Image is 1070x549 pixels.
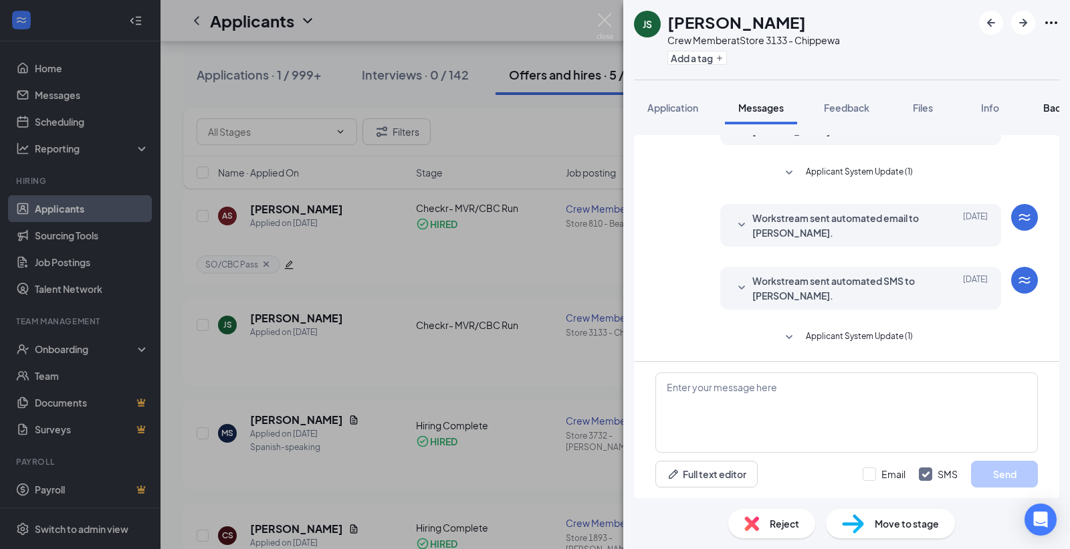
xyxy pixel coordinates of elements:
[1011,11,1035,35] button: ArrowRight
[979,11,1003,35] button: ArrowLeftNew
[983,15,999,31] svg: ArrowLeftNew
[981,102,999,114] span: Info
[806,165,913,181] span: Applicant System Update (1)
[734,280,750,296] svg: SmallChevronDown
[655,461,758,487] button: Full text editorPen
[875,516,939,531] span: Move to stage
[1015,15,1031,31] svg: ArrowRight
[716,54,724,62] svg: Plus
[806,330,913,346] span: Applicant System Update (1)
[752,211,928,240] span: Workstream sent automated email to [PERSON_NAME].
[1016,272,1033,288] svg: WorkstreamLogo
[781,165,797,181] svg: SmallChevronDown
[667,51,727,65] button: PlusAdd a tag
[738,102,784,114] span: Messages
[971,461,1038,487] button: Send
[963,273,988,303] span: [DATE]
[1043,15,1059,31] svg: Ellipses
[781,330,797,346] svg: SmallChevronDown
[1016,209,1033,225] svg: WorkstreamLogo
[770,516,799,531] span: Reject
[781,165,913,181] button: SmallChevronDownApplicant System Update (1)
[752,273,928,303] span: Workstream sent automated SMS to [PERSON_NAME].
[647,102,698,114] span: Application
[824,102,869,114] span: Feedback
[667,11,806,33] h1: [PERSON_NAME]
[667,467,680,481] svg: Pen
[1025,504,1057,536] div: Open Intercom Messenger
[667,33,840,47] div: Crew Member at Store 3133 - Chippewa
[963,211,988,240] span: [DATE]
[781,330,913,346] button: SmallChevronDownApplicant System Update (1)
[913,102,933,114] span: Files
[734,217,750,233] svg: SmallChevronDown
[643,17,652,31] div: JS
